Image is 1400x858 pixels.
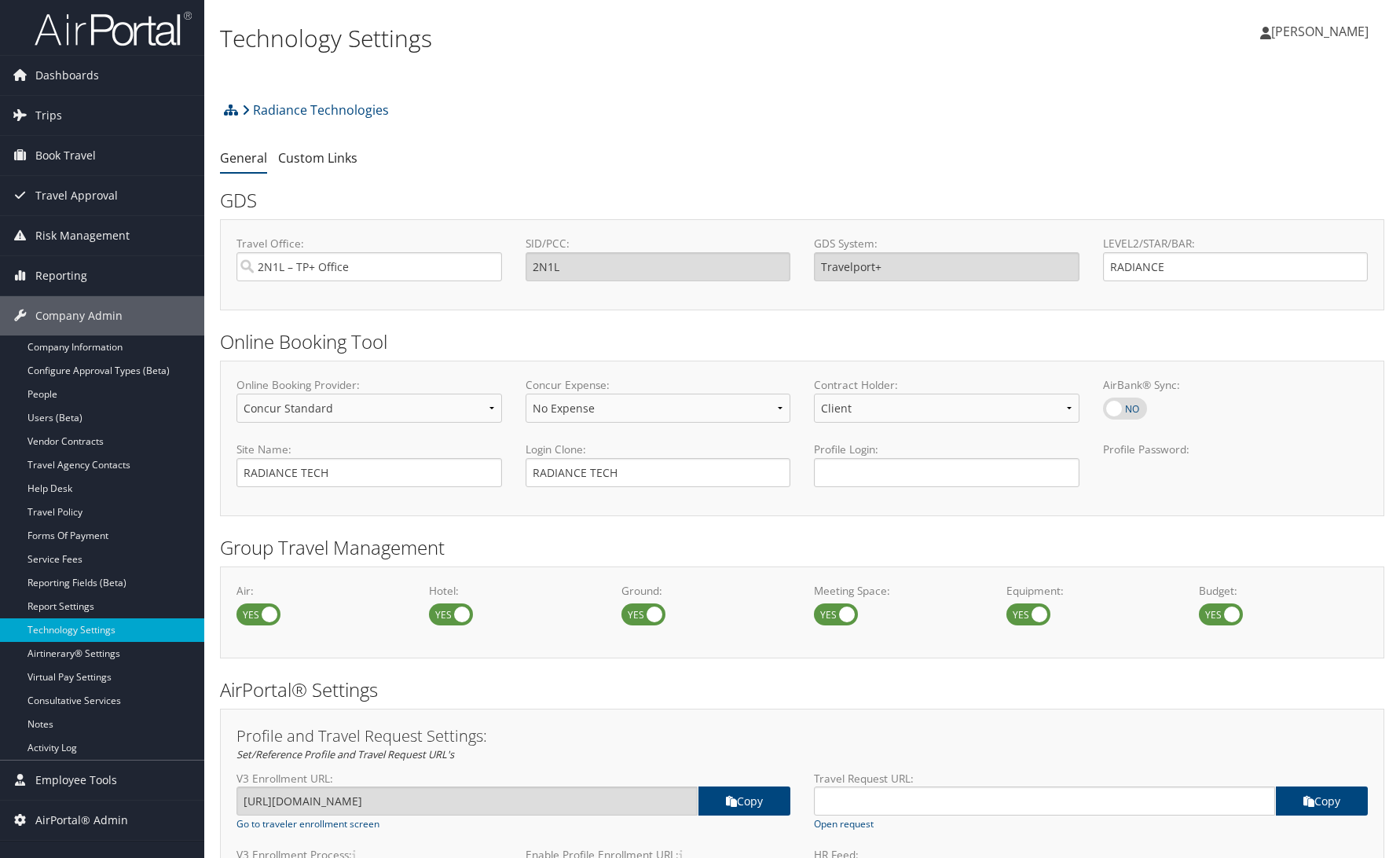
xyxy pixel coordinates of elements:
a: Radiance Technologies [242,94,389,126]
span: Employee Tools [35,761,117,800]
h2: GDS [220,187,1373,214]
span: Risk Management [35,216,130,255]
label: Ground: [621,583,790,599]
label: Profile Login: [814,442,1079,486]
span: Company Admin [35,296,123,335]
label: Hotel: [429,583,598,599]
span: Dashboards [35,56,99,95]
a: copy [1276,786,1369,816]
span: Travel Approval [35,176,118,215]
h2: AirPortal® Settings [220,676,1384,703]
label: V3 Enrollment URL: [236,771,790,786]
a: Open request [814,817,874,831]
label: Concur Expense: [526,377,791,393]
label: Travel Request URL: [814,771,1368,786]
label: Air: [236,583,405,599]
img: airportal-logo.png [35,10,192,47]
a: copy [698,786,791,816]
label: GDS System: [814,236,1079,251]
label: Equipment: [1006,583,1175,599]
h2: Online Booking Tool [220,328,1384,355]
label: LEVEL2/STAR/BAR: [1103,236,1369,251]
label: Login Clone: [526,442,791,457]
h3: Profile and Travel Request Settings: [236,728,1368,744]
input: Profile Login: [814,458,1079,487]
label: Contract Holder: [814,377,1079,393]
em: Set/Reference Profile and Travel Request URL's [236,747,454,761]
span: Trips [35,96,62,135]
span: Reporting [35,256,87,295]
label: Online Booking Provider: [236,377,502,393]
h2: Group Travel Management [220,534,1384,561]
label: AirBank® Sync [1103,398,1147,420]
label: Profile Password: [1103,442,1369,486]
label: AirBank® Sync: [1103,377,1369,393]
a: [PERSON_NAME] [1260,8,1384,55]
a: Custom Links [278,149,357,167]
label: Budget: [1199,583,1368,599]
span: [PERSON_NAME] [1271,23,1369,40]
label: Travel Office: [236,236,502,251]
span: AirPortal® Admin [35,801,128,840]
a: General [220,149,267,167]
a: Go to traveler enrollment screen [236,817,379,831]
label: Meeting Space: [814,583,983,599]
span: Book Travel [35,136,96,175]
label: Site Name: [236,442,502,457]
h1: Technology Settings [220,22,996,55]
label: SID/PCC: [526,236,791,251]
